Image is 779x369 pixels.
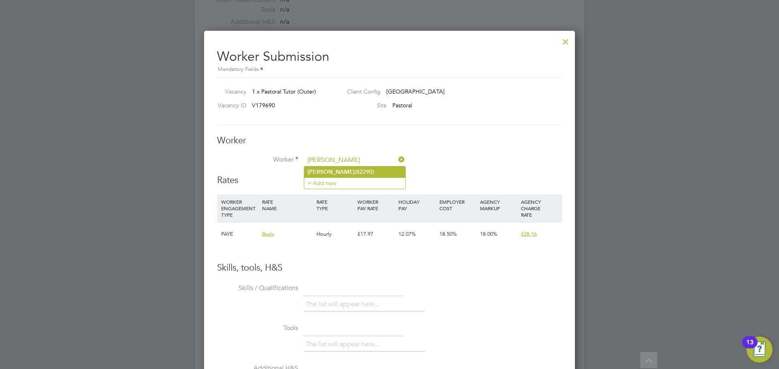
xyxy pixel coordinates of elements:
h3: Rates [217,175,562,186]
span: V179690 [252,102,275,109]
span: Basic [262,230,274,237]
label: Tools [217,324,298,333]
label: Vacancy ID [214,102,246,109]
span: Pastoral [392,102,412,109]
div: RATE NAME [260,194,314,215]
li: The list will appear here... [306,299,383,310]
div: AGENCY MARKUP [478,194,519,215]
button: Open Resource Center, 13 new notifications [747,337,773,363]
div: PAYE [219,222,260,246]
div: 13 [746,342,753,353]
label: Site [340,102,387,109]
h3: Skills, tools, H&S [217,262,562,274]
div: WORKER PAY RATE [355,194,396,215]
div: EMPLOYER COST [437,194,478,215]
b: [PERSON_NAME] [308,169,355,175]
span: [GEOGRAPHIC_DATA] [386,88,445,95]
input: Search for... [305,154,405,166]
div: £17.97 [355,222,396,246]
span: £28.16 [521,230,537,237]
div: HOLIDAY PAY [396,194,437,215]
div: WORKER ENGAGEMENT TYPE [219,194,260,222]
span: 12.07% [398,230,416,237]
h2: Worker Submission [217,42,562,74]
li: The list will appear here... [306,339,383,350]
li: + Add new [304,177,405,188]
div: Mandatory Fields [217,65,562,74]
label: Worker [217,156,298,164]
div: AGENCY CHARGE RATE [519,194,560,222]
div: Hourly [314,222,355,246]
label: Client Config [340,88,381,95]
label: Skills / Qualifications [217,284,298,292]
span: 18.00% [480,230,497,237]
span: 1 x Pastoral Tutor (Outer) [252,88,316,95]
span: 18.50% [439,230,457,237]
label: Vacancy [214,88,246,95]
h3: Worker [217,135,562,147]
li: (82290) [304,166,405,177]
div: RATE TYPE [314,194,355,215]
